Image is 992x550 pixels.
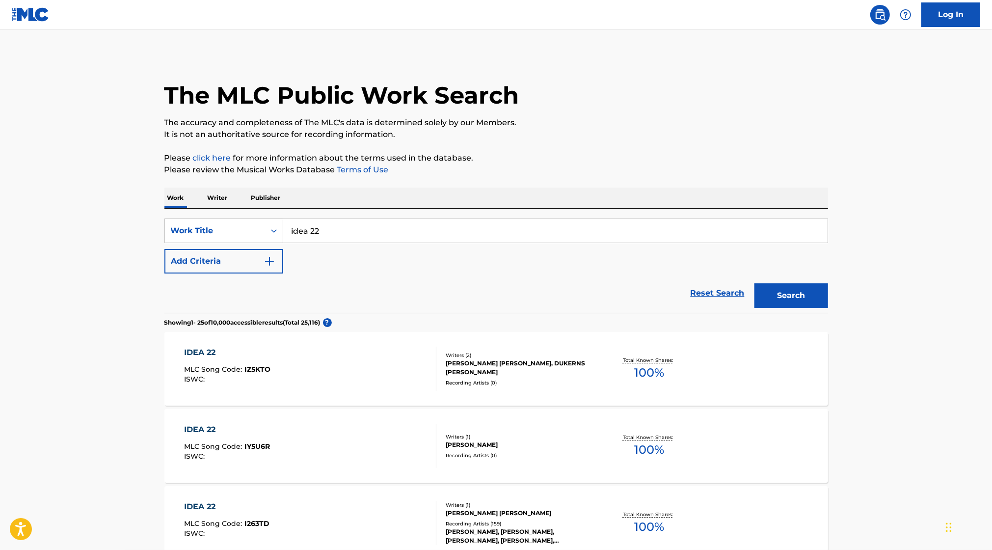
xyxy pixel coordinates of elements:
[164,249,283,274] button: Add Criteria
[446,520,594,527] div: Recording Artists ( 159 )
[623,357,675,364] p: Total Known Shares:
[244,519,269,528] span: I263TD
[184,529,207,538] span: ISWC :
[184,519,244,528] span: MLC Song Code :
[171,225,259,237] div: Work Title
[164,129,828,140] p: It is not an authoritative source for recording information.
[164,188,187,208] p: Work
[634,518,664,536] span: 100 %
[164,409,828,483] a: IDEA 22MLC Song Code:IY5U6RISWC:Writers (1)[PERSON_NAME]Recording Artists (0)Total Known Shares:100%
[193,153,231,163] a: click here
[184,452,207,461] span: ISWC :
[921,2,980,27] a: Log In
[244,442,270,451] span: IY5U6R
[248,188,284,208] p: Publisher
[623,434,675,441] p: Total Known Shares:
[164,164,828,176] p: Please review the Musical Works Database
[323,318,332,327] span: ?
[634,441,664,459] span: 100 %
[446,379,594,386] div: Recording Artists ( 0 )
[164,117,828,129] p: The accuracy and completeness of The MLC's data is determined solely by our Members.
[244,365,270,374] span: IZ5KTO
[946,513,952,542] div: Drag
[184,375,207,384] span: ISWC :
[446,509,594,518] div: [PERSON_NAME] [PERSON_NAME]
[184,501,269,513] div: IDEA 22
[184,424,270,436] div: IDEA 22
[164,152,828,164] p: Please for more information about the terms used in the database.
[900,9,912,21] img: help
[896,5,915,25] div: Help
[446,433,594,440] div: Writers ( 1 )
[870,5,890,25] a: Public Search
[264,255,275,267] img: 9d2ae6d4665cec9f34b9.svg
[205,188,231,208] p: Writer
[335,165,389,174] a: Terms of Use
[164,81,519,110] h1: The MLC Public Work Search
[874,9,886,21] img: search
[446,501,594,509] div: Writers ( 1 )
[446,440,594,449] div: [PERSON_NAME]
[943,503,992,550] iframe: Chat Widget
[446,452,594,459] div: Recording Artists ( 0 )
[164,219,828,313] form: Search Form
[446,352,594,359] div: Writers ( 2 )
[754,283,828,308] button: Search
[164,332,828,406] a: IDEA 22MLC Song Code:IZ5KTOISWC:Writers (2)[PERSON_NAME] [PERSON_NAME], DUKERNS [PERSON_NAME]Reco...
[446,527,594,545] div: [PERSON_NAME], [PERSON_NAME], [PERSON_NAME], [PERSON_NAME], [PERSON_NAME]|ANYA NAMI
[184,442,244,451] span: MLC Song Code :
[446,359,594,377] div: [PERSON_NAME] [PERSON_NAME], DUKERNS [PERSON_NAME]
[164,318,321,327] p: Showing 1 - 25 of 10,000 accessible results (Total 25,116 )
[12,7,50,22] img: MLC Logo
[623,511,675,518] p: Total Known Shares:
[184,365,244,374] span: MLC Song Code :
[686,282,750,304] a: Reset Search
[184,347,270,358] div: IDEA 22
[634,364,664,382] span: 100 %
